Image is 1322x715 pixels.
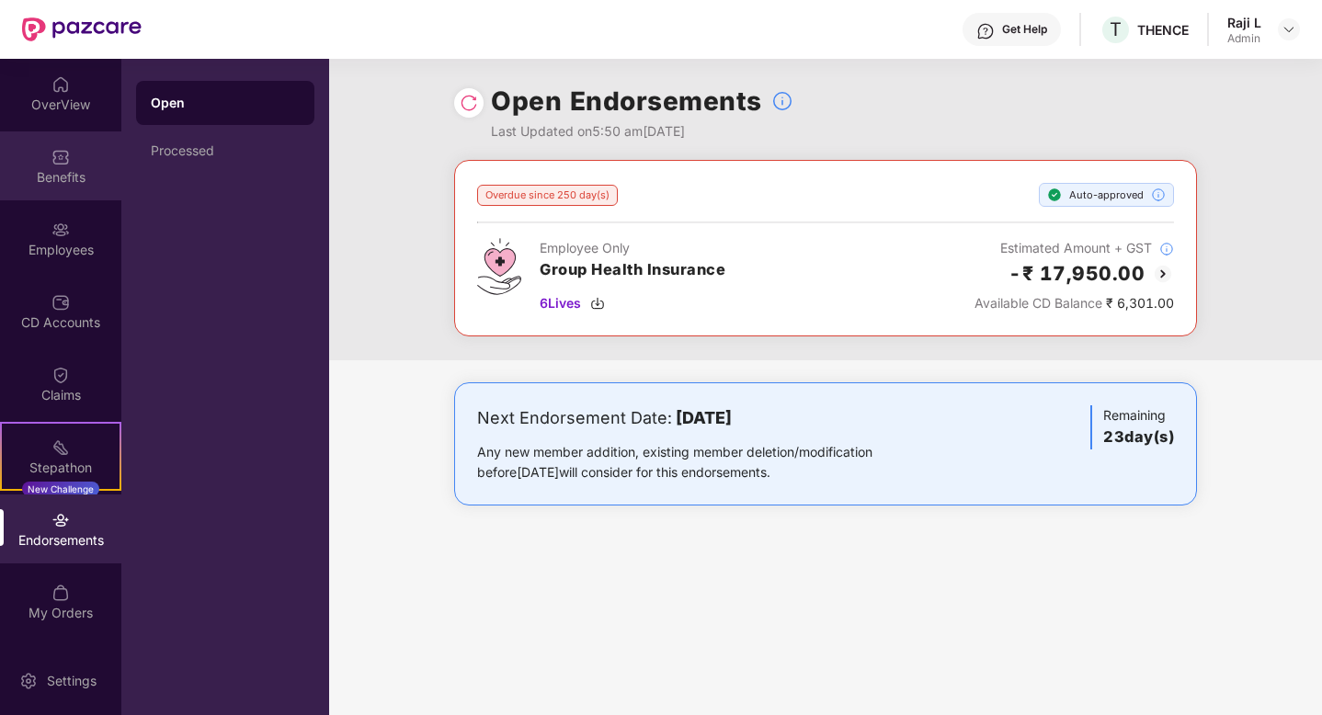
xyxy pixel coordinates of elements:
b: [DATE] [676,408,732,427]
div: Auto-approved [1039,183,1174,207]
div: Open [151,94,300,112]
div: Next Endorsement Date: [477,405,930,431]
h2: -₹ 17,950.00 [1009,258,1145,289]
img: svg+xml;base64,PHN2ZyBpZD0iSW5mb18tXzMyeDMyIiBkYXRhLW5hbWU9IkluZm8gLSAzMngzMiIgeG1sbnM9Imh0dHA6Ly... [1159,242,1174,256]
div: Any new member addition, existing member deletion/modification before [DATE] will consider for th... [477,442,930,482]
img: svg+xml;base64,PHN2ZyB4bWxucz0iaHR0cDovL3d3dy53My5vcmcvMjAwMC9zdmciIHdpZHRoPSIyMSIgaGVpZ2h0PSIyMC... [51,438,70,457]
div: Get Help [1002,22,1047,37]
img: svg+xml;base64,PHN2ZyBpZD0iRHJvcGRvd24tMzJ4MzIiIHhtbG5zPSJodHRwOi8vd3d3LnczLm9yZy8yMDAwL3N2ZyIgd2... [1282,22,1296,37]
img: New Pazcare Logo [22,17,142,41]
span: T [1110,18,1122,40]
img: svg+xml;base64,PHN2ZyBpZD0iSW5mb18tXzMyeDMyIiBkYXRhLW5hbWU9IkluZm8gLSAzMngzMiIgeG1sbnM9Imh0dHA6Ly... [1151,187,1166,202]
div: New Challenge [22,482,99,496]
h3: Group Health Insurance [540,258,725,282]
img: svg+xml;base64,PHN2ZyB4bWxucz0iaHR0cDovL3d3dy53My5vcmcvMjAwMC9zdmciIHdpZHRoPSI0Ny43MTQiIGhlaWdodD... [477,238,521,295]
div: Settings [41,672,102,690]
img: svg+xml;base64,PHN2ZyBpZD0iTXlfT3JkZXJzIiBkYXRhLW5hbWU9Ik15IE9yZGVycyIgeG1sbnM9Imh0dHA6Ly93d3cudz... [51,584,70,602]
div: Employee Only [540,238,725,258]
img: svg+xml;base64,PHN2ZyBpZD0iU3RlcC1Eb25lLTE2eDE2IiB4bWxucz0iaHR0cDovL3d3dy53My5vcmcvMjAwMC9zdmciIH... [1047,187,1062,202]
div: Stepathon [2,459,120,477]
h1: Open Endorsements [491,81,762,121]
div: Overdue since 250 day(s) [477,185,618,206]
span: 6 Lives [540,293,581,313]
img: svg+xml;base64,PHN2ZyBpZD0iQ2xhaW0iIHhtbG5zPSJodHRwOi8vd3d3LnczLm9yZy8yMDAwL3N2ZyIgd2lkdGg9IjIwIi... [51,366,70,384]
div: Remaining [1090,405,1174,449]
img: svg+xml;base64,PHN2ZyBpZD0iUmVsb2FkLTMyeDMyIiB4bWxucz0iaHR0cDovL3d3dy53My5vcmcvMjAwMC9zdmciIHdpZH... [460,94,478,112]
img: svg+xml;base64,PHN2ZyBpZD0iQmFjay0yMHgyMCIgeG1sbnM9Imh0dHA6Ly93d3cudzMub3JnLzIwMDAvc3ZnIiB3aWR0aD... [1152,263,1174,285]
div: ₹ 6,301.00 [974,293,1174,313]
div: Raji L [1227,14,1261,31]
img: svg+xml;base64,PHN2ZyBpZD0iU2V0dGluZy0yMHgyMCIgeG1sbnM9Imh0dHA6Ly93d3cudzMub3JnLzIwMDAvc3ZnIiB3aW... [19,672,38,690]
img: svg+xml;base64,PHN2ZyBpZD0iSW5mb18tXzMyeDMyIiBkYXRhLW5hbWU9IkluZm8gLSAzMngzMiIgeG1sbnM9Imh0dHA6Ly... [771,90,793,112]
img: svg+xml;base64,PHN2ZyBpZD0iQmVuZWZpdHMiIHhtbG5zPSJodHRwOi8vd3d3LnczLm9yZy8yMDAwL3N2ZyIgd2lkdGg9Ij... [51,148,70,166]
div: Last Updated on 5:50 am[DATE] [491,121,793,142]
img: svg+xml;base64,PHN2ZyBpZD0iRW1wbG95ZWVzIiB4bWxucz0iaHR0cDovL3d3dy53My5vcmcvMjAwMC9zdmciIHdpZHRoPS... [51,221,70,239]
div: Processed [151,143,300,158]
div: Admin [1227,31,1261,46]
h3: 23 day(s) [1103,426,1174,449]
div: Estimated Amount + GST [974,238,1174,258]
img: svg+xml;base64,PHN2ZyBpZD0iQ0RfQWNjb3VudHMiIGRhdGEtbmFtZT0iQ0QgQWNjb3VudHMiIHhtbG5zPSJodHRwOi8vd3... [51,293,70,312]
span: Available CD Balance [974,295,1102,311]
img: svg+xml;base64,PHN2ZyBpZD0iSG9tZSIgeG1sbnM9Imh0dHA6Ly93d3cudzMub3JnLzIwMDAvc3ZnIiB3aWR0aD0iMjAiIG... [51,75,70,94]
img: svg+xml;base64,PHN2ZyBpZD0iSGVscC0zMngzMiIgeG1sbnM9Imh0dHA6Ly93d3cudzMub3JnLzIwMDAvc3ZnIiB3aWR0aD... [976,22,995,40]
img: svg+xml;base64,PHN2ZyBpZD0iRW5kb3JzZW1lbnRzIiB4bWxucz0iaHR0cDovL3d3dy53My5vcmcvMjAwMC9zdmciIHdpZH... [51,511,70,529]
img: svg+xml;base64,PHN2ZyBpZD0iRG93bmxvYWQtMzJ4MzIiIHhtbG5zPSJodHRwOi8vd3d3LnczLm9yZy8yMDAwL3N2ZyIgd2... [590,296,605,311]
div: THENCE [1137,21,1189,39]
